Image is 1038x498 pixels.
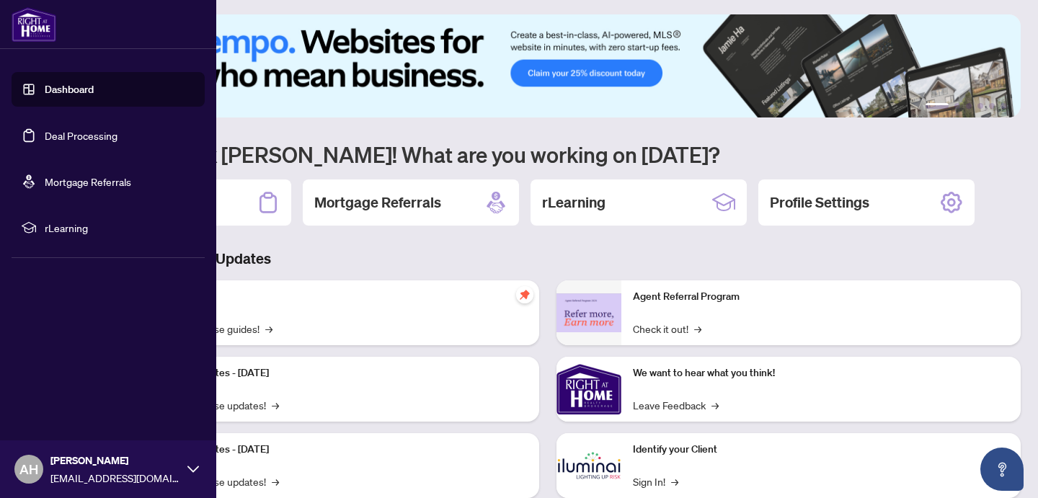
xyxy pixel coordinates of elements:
button: 1 [926,103,949,109]
button: 5 [989,103,995,109]
button: 3 [966,103,972,109]
a: Mortgage Referrals [45,175,131,188]
p: Agent Referral Program [633,289,1009,305]
p: Self-Help [151,289,528,305]
a: Dashboard [45,83,94,96]
span: rLearning [45,220,195,236]
button: 4 [977,103,983,109]
span: [PERSON_NAME] [50,453,180,468]
a: Check it out!→ [633,321,701,337]
img: Agent Referral Program [556,293,621,333]
button: 2 [954,103,960,109]
span: → [711,397,719,413]
p: Identify your Client [633,442,1009,458]
span: [EMAIL_ADDRESS][DOMAIN_NAME] [50,470,180,486]
p: Platform Updates - [DATE] [151,442,528,458]
a: Leave Feedback→ [633,397,719,413]
span: pushpin [516,286,533,303]
span: → [671,473,678,489]
span: AH [19,459,38,479]
img: We want to hear what you think! [556,357,621,422]
h1: Welcome back [PERSON_NAME]! What are you working on [DATE]? [75,141,1021,168]
img: Slide 0 [75,14,1021,117]
button: 6 [1001,103,1006,109]
a: Deal Processing [45,129,117,142]
button: Open asap [980,448,1024,491]
span: → [272,473,279,489]
p: Platform Updates - [DATE] [151,365,528,381]
span: → [265,321,272,337]
p: We want to hear what you think! [633,365,1009,381]
h2: rLearning [542,192,605,213]
span: → [694,321,701,337]
h2: Mortgage Referrals [314,192,441,213]
img: logo [12,7,56,42]
img: Identify your Client [556,433,621,498]
span: → [272,397,279,413]
a: Sign In!→ [633,473,678,489]
h2: Profile Settings [770,192,869,213]
h3: Brokerage & Industry Updates [75,249,1021,269]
